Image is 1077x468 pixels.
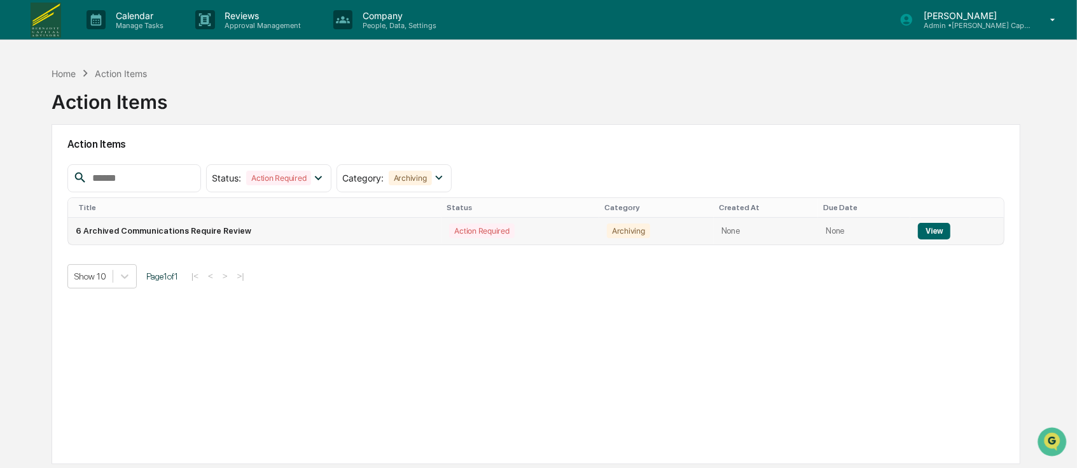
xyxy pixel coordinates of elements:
[39,208,103,218] span: [PERSON_NAME]
[342,173,384,183] span: Category :
[918,226,950,236] a: View
[127,316,154,325] span: Pylon
[106,21,170,30] p: Manage Tasks
[90,315,154,325] a: Powered byPylon
[113,208,139,218] span: [DATE]
[106,208,110,218] span: •
[13,161,33,181] img: Rachel Stanley
[67,138,1005,150] h2: Action Items
[188,271,202,281] button: |<
[39,173,103,183] span: [PERSON_NAME]
[449,223,514,238] div: Action Required
[68,218,442,245] td: 6 Archived Communications Require Review
[8,255,87,278] a: 🖐️Preclearance
[113,173,139,183] span: [DATE]
[105,260,158,273] span: Attestations
[92,262,102,272] div: 🗄️
[219,271,232,281] button: >
[215,21,308,30] p: Approval Management
[31,3,61,38] img: logo
[914,10,1032,21] p: [PERSON_NAME]
[13,262,23,272] div: 🖐️
[714,218,819,245] td: None
[918,223,950,239] button: View
[78,203,437,212] div: Title
[447,203,594,212] div: Status
[52,68,76,79] div: Home
[607,223,650,238] div: Archiving
[25,285,80,297] span: Data Lookup
[233,271,248,281] button: >|
[246,171,311,185] div: Action Required
[352,10,443,21] p: Company
[216,101,232,117] button: Start new chat
[13,195,33,216] img: Rachel Stanley
[95,68,147,79] div: Action Items
[215,10,308,21] p: Reviews
[13,141,85,152] div: Past conversations
[27,97,50,120] img: 8933085812038_c878075ebb4cc5468115_72.jpg
[818,218,910,245] td: None
[106,10,170,21] p: Calendar
[197,139,232,154] button: See all
[1036,426,1071,460] iframe: Open customer support
[8,280,85,302] a: 🔎Data Lookup
[87,255,163,278] a: 🗄️Attestations
[389,171,432,185] div: Archiving
[204,271,217,281] button: <
[914,21,1032,30] p: Admin • [PERSON_NAME] Capital Advisors
[25,260,82,273] span: Preclearance
[57,110,175,120] div: We're available if you need us!
[13,27,232,47] p: How can we help?
[719,203,814,212] div: Created At
[13,97,36,120] img: 1746055101610-c473b297-6a78-478c-a979-82029cc54cd1
[52,80,167,113] div: Action Items
[352,21,443,30] p: People, Data, Settings
[146,271,178,281] span: Page 1 of 1
[604,203,709,212] div: Category
[13,286,23,296] div: 🔎
[212,173,241,183] span: Status :
[823,203,905,212] div: Due Date
[57,97,209,110] div: Start new chat
[106,173,110,183] span: •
